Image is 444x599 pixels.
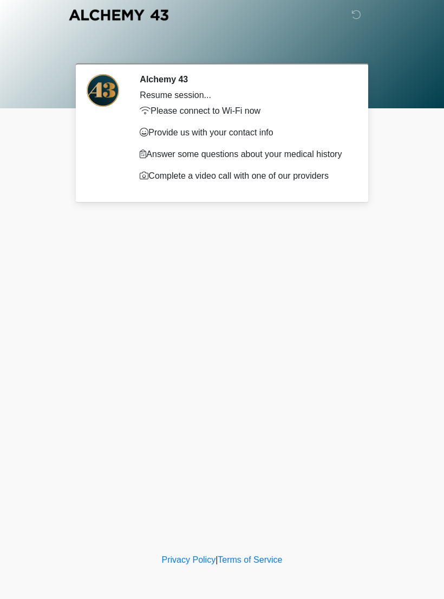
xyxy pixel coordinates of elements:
a: Terms of Service [218,555,282,564]
a: Privacy Policy [162,555,216,564]
p: Answer some questions about your medical history [140,148,349,161]
img: Alchemy 43 Logo [68,8,169,22]
h2: Alchemy 43 [140,74,349,84]
p: Complete a video call with one of our providers [140,170,349,183]
h1: ‎ ‎ ‎ ‎ [70,39,374,59]
div: Resume session... [140,89,349,102]
a: | [216,555,218,564]
p: Please connect to Wi-Fi now [140,105,349,118]
p: Provide us with your contact info [140,126,349,139]
img: Agent Avatar [87,74,119,107]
